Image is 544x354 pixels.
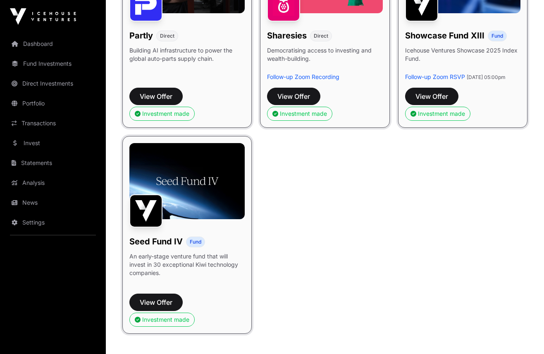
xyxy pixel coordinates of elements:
h1: Seed Fund IV [129,236,183,247]
a: Direct Investments [7,74,99,93]
button: Investment made [129,107,195,121]
span: View Offer [415,91,448,101]
img: Icehouse Ventures Logo [10,8,76,25]
button: Investment made [129,313,195,327]
span: Direct [314,33,328,39]
a: Follow-up Zoom Recording [267,73,339,80]
span: [DATE] 05:00pm [467,74,506,80]
p: Building AI infrastructure to power the global auto-parts supply chain. [129,46,245,73]
span: View Offer [140,297,172,307]
a: Invest [7,134,99,152]
span: Fund [190,239,201,245]
h1: Sharesies [267,30,307,41]
iframe: Chat Widget [503,314,544,354]
p: Icehouse Ventures Showcase 2025 Index Fund. [405,46,520,63]
img: Seed Fund IV [129,194,162,227]
span: Direct [160,33,174,39]
p: Democratising access to investing and wealth-building. [267,46,382,73]
a: Analysis [7,174,99,192]
h1: Partly [129,30,153,41]
button: Investment made [267,107,332,121]
a: Dashboard [7,35,99,53]
p: An early-stage venture fund that will invest in 30 exceptional Kiwi technology companies. [129,252,245,277]
div: Investment made [135,316,189,324]
button: View Offer [267,88,320,105]
button: View Offer [405,88,458,105]
h1: Showcase Fund XIII [405,30,484,41]
img: Seed-Fund-4_Banner.jpg [129,143,245,219]
button: View Offer [129,88,183,105]
div: Investment made [272,110,327,118]
a: Follow-up Zoom RSVP [405,73,465,80]
a: Statements [7,154,99,172]
span: View Offer [277,91,310,101]
span: View Offer [140,91,172,101]
a: Fund Investments [7,55,99,73]
a: Settings [7,213,99,232]
div: Investment made [135,110,189,118]
a: News [7,194,99,212]
span: Fund [492,33,503,39]
button: Investment made [405,107,470,121]
button: View Offer [129,294,183,311]
div: Investment made [410,110,465,118]
a: Transactions [7,114,99,132]
a: Portfolio [7,94,99,112]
